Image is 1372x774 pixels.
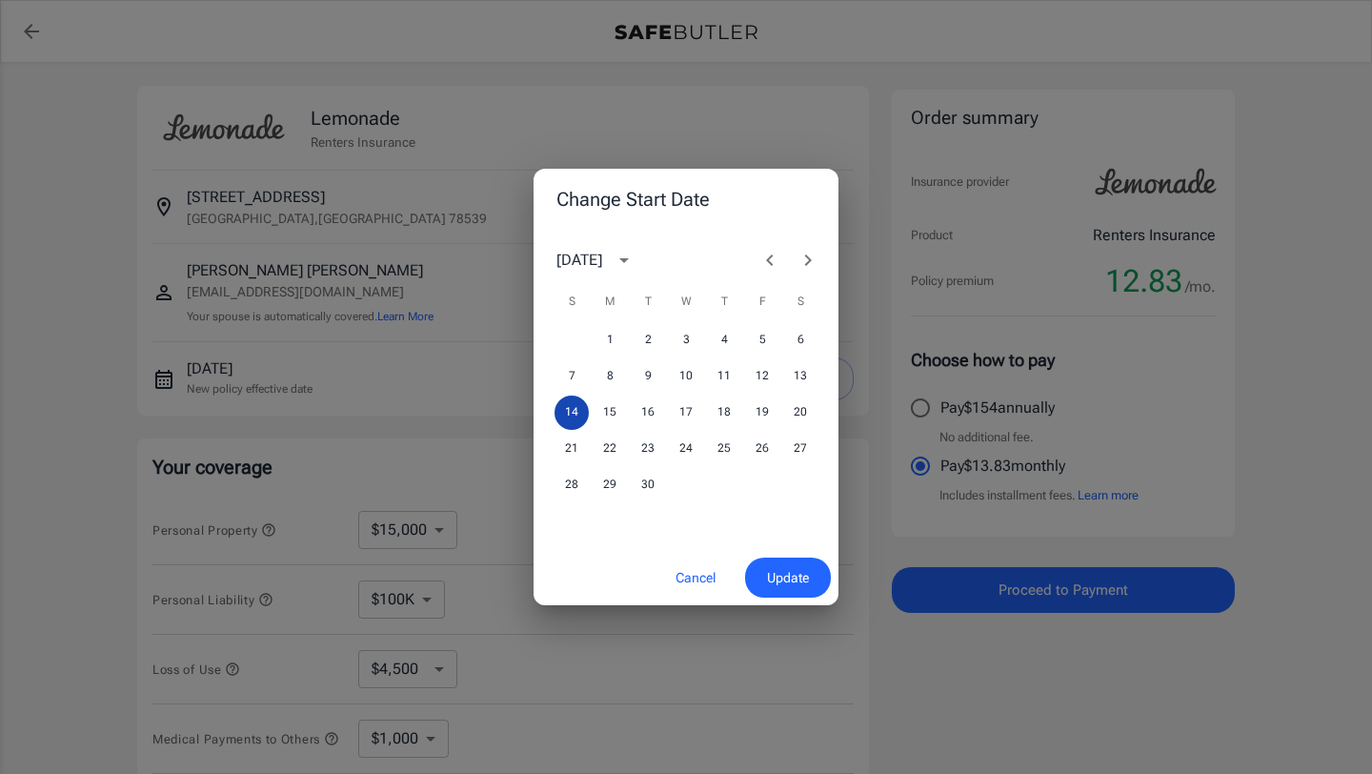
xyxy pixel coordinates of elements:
span: Friday [745,283,779,321]
h2: Change Start Date [534,169,838,230]
button: 21 [555,432,589,466]
button: 3 [669,323,703,357]
button: Update [745,558,831,599]
button: 17 [669,396,703,430]
span: Update [767,566,809,590]
button: 2 [631,323,665,357]
button: 10 [669,359,703,394]
button: calendar view is open, switch to year view [608,244,640,276]
button: 13 [783,359,817,394]
button: 1 [593,323,627,357]
button: 28 [555,468,589,502]
button: 18 [707,396,741,430]
button: Cancel [654,558,737,599]
span: Tuesday [631,283,665,321]
button: 30 [631,468,665,502]
button: 22 [593,432,627,466]
button: 26 [745,432,779,466]
button: Next month [789,241,827,279]
button: 23 [631,432,665,466]
button: 12 [745,359,779,394]
span: Sunday [555,283,589,321]
button: 15 [593,396,627,430]
span: Thursday [707,283,741,321]
button: 20 [783,396,817,430]
span: Wednesday [669,283,703,321]
button: 5 [745,323,779,357]
button: 27 [783,432,817,466]
button: 25 [707,432,741,466]
button: 24 [669,432,703,466]
button: 11 [707,359,741,394]
button: 8 [593,359,627,394]
button: 9 [631,359,665,394]
button: 6 [783,323,817,357]
div: [DATE] [556,249,602,272]
button: 29 [593,468,627,502]
button: 7 [555,359,589,394]
button: Previous month [751,241,789,279]
button: 14 [555,396,589,430]
button: 4 [707,323,741,357]
span: Saturday [783,283,817,321]
span: Monday [593,283,627,321]
button: 19 [745,396,779,430]
button: 16 [631,396,665,430]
